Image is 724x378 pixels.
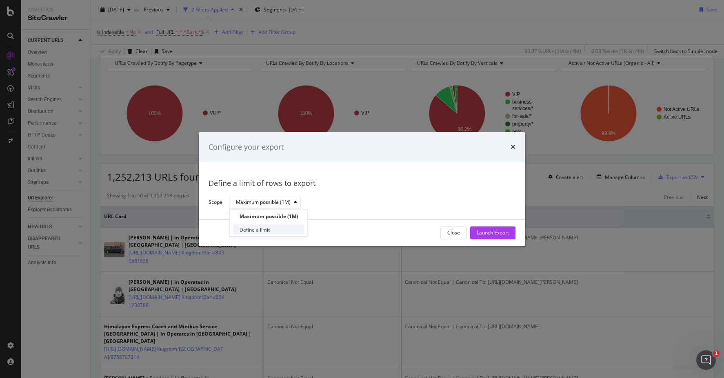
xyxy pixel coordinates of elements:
div: Launch Export [477,230,509,237]
div: Maximum possible (1M) [236,200,291,205]
div: Define a limit of rows to export [209,179,515,189]
label: Scope [209,199,222,208]
div: Define a limit [240,226,270,233]
iframe: Intercom live chat [696,350,716,370]
button: Close [440,226,467,239]
div: modal [199,132,525,246]
button: Maximum possible (1M) [229,196,301,209]
div: Configure your export [209,142,284,153]
button: Launch Export [470,226,515,239]
div: Maximum possible (1M) [240,213,298,220]
span: 1 [713,350,720,357]
div: Close [447,230,460,237]
div: times [511,142,515,153]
